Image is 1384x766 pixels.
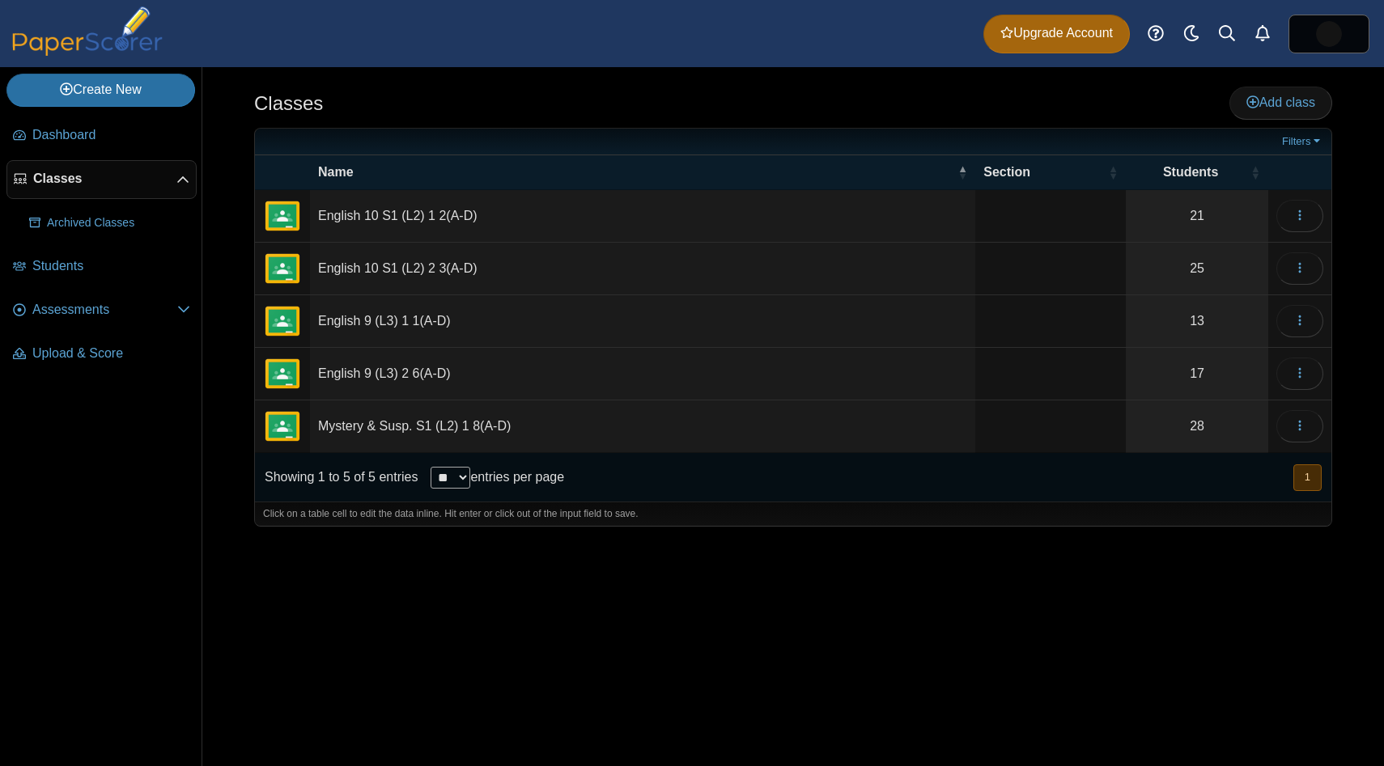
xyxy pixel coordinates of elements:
span: Joseph Freer [1316,21,1342,47]
a: Dashboard [6,116,197,155]
nav: pagination [1292,464,1322,491]
a: Archived Classes [23,204,197,243]
a: 17 [1126,348,1268,400]
span: Dashboard [32,126,190,144]
td: English 10 S1 (L2) 2 3(A-D) [310,243,975,295]
label: entries per page [470,470,564,484]
img: External class connected through Google Classroom [263,407,302,446]
a: 25 [1126,243,1268,294]
td: Mystery & Susp. S1 (L2) 1 8(A-D) [310,400,975,453]
a: Students [6,248,197,286]
span: Students : Activate to sort [1250,164,1260,180]
a: Upgrade Account [983,15,1130,53]
span: Upgrade Account [1000,24,1113,42]
img: ps.JHhghvqd6R7LWXju [1316,21,1342,47]
a: ps.JHhghvqd6R7LWXju [1288,15,1369,53]
span: Section : Activate to sort [1108,164,1118,180]
td: English 9 (L3) 2 6(A-D) [310,348,975,400]
img: External class connected through Google Classroom [263,354,302,393]
span: Name [318,163,954,181]
span: Name : Activate to invert sorting [957,164,967,180]
a: 21 [1126,190,1268,242]
a: Upload & Score [6,335,197,374]
span: Upload & Score [32,345,190,362]
span: Classes [33,170,176,188]
a: 13 [1126,295,1268,347]
a: Create New [6,74,195,106]
h1: Classes [254,90,323,117]
span: Add class [1246,95,1315,109]
img: PaperScorer [6,6,168,56]
a: Filters [1278,133,1327,150]
div: Showing 1 to 5 of 5 entries [255,453,418,501]
span: Section [983,163,1105,181]
img: External class connected through Google Classroom [263,249,302,288]
span: Students [1134,163,1247,181]
a: Assessments [6,291,197,330]
td: English 10 S1 (L2) 1 2(A-D) [310,190,975,243]
span: Assessments [32,301,177,319]
span: Students [32,257,190,275]
div: Click on a table cell to edit the data inline. Hit enter or click out of the input field to save. [255,501,1331,526]
td: English 9 (L3) 1 1(A-D) [310,295,975,348]
span: Archived Classes [47,215,190,231]
img: External class connected through Google Classroom [263,197,302,235]
a: Add class [1229,87,1332,119]
a: Classes [6,160,197,199]
a: Alerts [1245,16,1280,52]
img: External class connected through Google Classroom [263,302,302,341]
button: 1 [1293,464,1322,491]
a: PaperScorer [6,44,168,58]
a: 28 [1126,400,1268,452]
